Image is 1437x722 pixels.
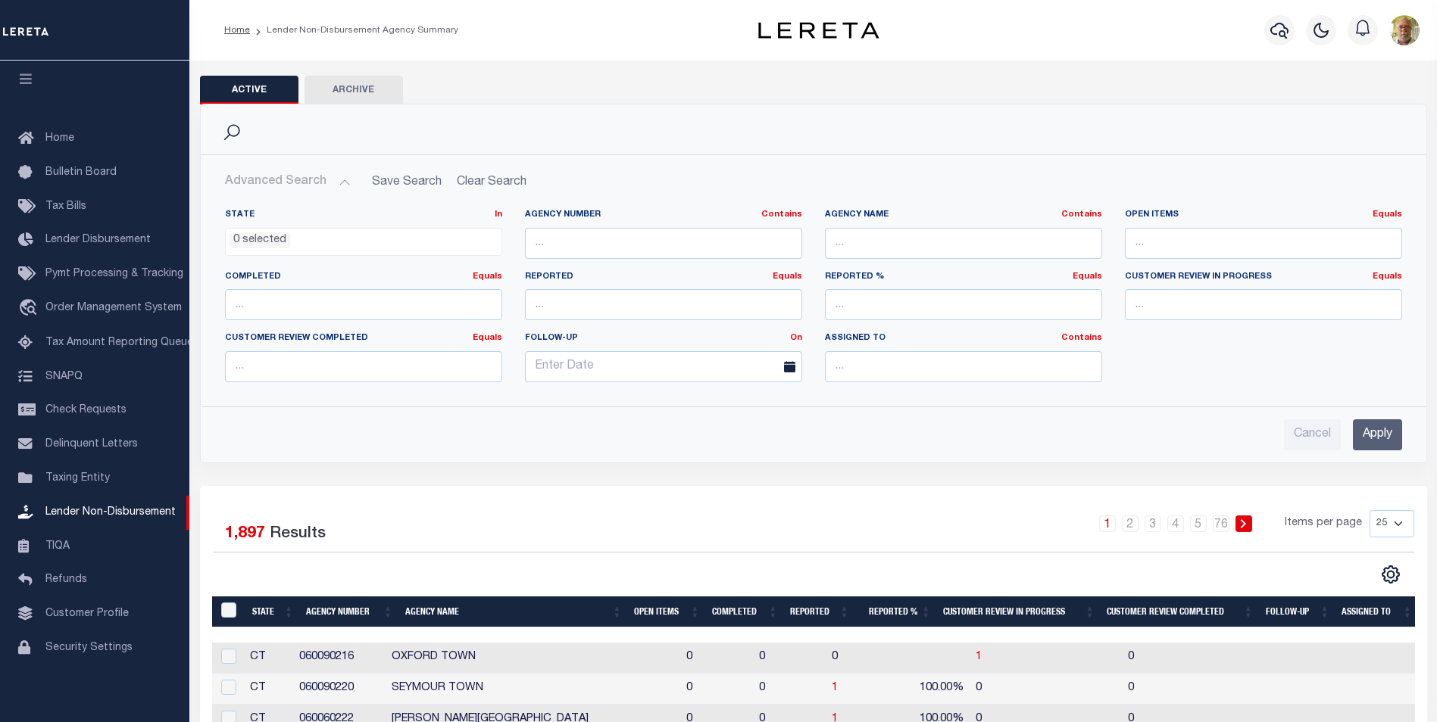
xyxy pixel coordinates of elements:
[525,209,802,222] label: Agency Number
[45,643,133,653] span: Security Settings
[45,133,74,144] span: Home
[1122,515,1139,532] a: 2
[225,351,502,382] input: ...
[1373,210,1402,219] a: Equals
[790,334,802,342] a: On
[761,210,802,219] a: Contains
[514,332,814,345] label: Follow-up
[1285,515,1362,532] span: Items per page
[753,643,826,674] td: 0
[825,271,1102,284] label: Reported %
[525,271,802,284] label: Reported
[970,674,1123,705] td: 0
[1061,210,1102,219] a: Contains
[244,674,293,705] td: CT
[200,76,298,104] button: Active
[1145,515,1161,532] a: 3
[225,167,351,197] button: Advanced Search
[1284,419,1341,450] input: Cancel
[386,674,680,705] td: SEYMOUR TOWN
[753,674,826,705] td: 0
[1190,515,1207,532] a: 5
[399,596,628,627] th: Agency Name: activate to sort column ascending
[1125,228,1402,259] input: ...
[45,371,83,381] span: SNAPQ
[1260,596,1336,627] th: Follow-up: activate to sort column ascending
[1125,209,1402,222] label: Open Items
[1122,643,1270,674] td: 0
[825,332,1102,345] label: Assigned To
[1061,334,1102,342] a: Contains
[773,272,802,281] a: Equals
[45,303,182,313] span: Order Management System
[244,643,293,674] td: CT
[1373,272,1402,281] a: Equals
[1353,419,1402,450] input: Apply
[293,674,386,705] td: 060090220
[1167,515,1184,532] a: 4
[855,596,937,627] th: Reported %: activate to sort column ascending
[1125,271,1402,284] label: Customer Review In Progress
[225,526,265,542] span: 1,897
[680,674,753,705] td: 0
[826,643,893,674] td: 0
[224,26,250,35] a: Home
[225,289,502,320] input: ...
[45,405,127,415] span: Check Requests
[45,574,87,585] span: Refunds
[45,439,138,450] span: Delinquent Letters
[1125,289,1402,320] input: ...
[45,235,151,245] span: Lender Disbursement
[784,596,855,627] th: Reported: activate to sort column ascending
[45,473,110,484] span: Taxing Entity
[1099,515,1116,532] a: 1
[1101,596,1259,627] th: Customer Review Completed: activate to sort column ascending
[18,299,42,319] i: travel_explore
[525,351,802,382] input: Enter Date
[45,167,117,178] span: Bulletin Board
[225,332,502,345] label: Customer Review Completed
[832,683,838,693] a: 1
[758,22,879,39] img: logo-dark.svg
[270,522,326,546] label: Results
[225,271,502,284] label: Completed
[1073,272,1102,281] a: Equals
[45,269,183,279] span: Pymt Processing & Tracking
[212,596,247,627] th: MBACode
[45,540,70,551] span: TIQA
[937,596,1101,627] th: Customer Review In Progress: activate to sort column ascending
[525,228,802,259] input: ...
[628,596,706,627] th: Open Items: activate to sort column ascending
[1122,674,1270,705] td: 0
[305,76,403,104] button: Archive
[230,232,290,249] li: 0 selected
[1335,596,1418,627] th: Assigned To: activate to sort column ascending
[473,334,502,342] a: Equals
[225,209,502,222] label: State
[706,596,784,627] th: Completed: activate to sort column ascending
[45,201,86,212] span: Tax Bills
[250,23,458,37] li: Lender Non-Disbursement Agency Summary
[45,608,129,619] span: Customer Profile
[680,643,753,674] td: 0
[473,272,502,281] a: Equals
[1213,515,1229,532] a: 76
[45,338,193,348] span: Tax Amount Reporting Queue
[825,351,1102,382] input: ...
[495,210,502,219] a: In
[525,289,802,320] input: ...
[825,289,1102,320] input: ...
[293,643,386,674] td: 060090216
[976,652,982,662] a: 1
[246,596,300,627] th: State: activate to sort column ascending
[386,643,680,674] td: OXFORD TOWN
[825,228,1102,259] input: ...
[893,674,970,705] td: 100.00%
[45,507,176,518] span: Lender Non-Disbursement
[300,596,399,627] th: Agency Number: activate to sort column ascending
[825,209,1102,222] label: Agency Name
